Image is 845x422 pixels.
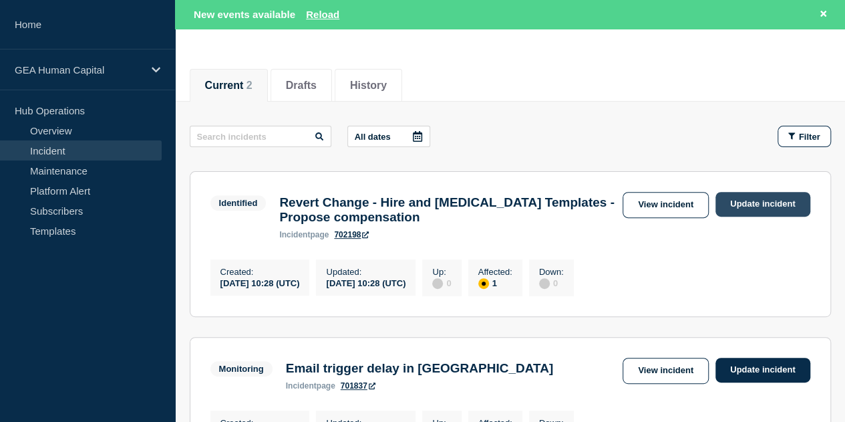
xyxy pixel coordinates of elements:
[432,277,451,289] div: 0
[350,80,387,92] button: History
[623,358,709,384] a: View incident
[478,277,512,289] div: 1
[623,192,709,218] a: View incident
[432,267,451,277] p: Up :
[326,277,405,288] div: [DATE] 10:28 (UTC)
[715,358,810,383] a: Update incident
[778,126,831,147] button: Filter
[539,278,550,289] div: disabled
[279,230,310,239] span: incident
[341,381,375,391] a: 701837
[279,230,329,239] p: page
[220,267,300,277] p: Created :
[15,64,143,76] p: GEA Human Capital
[286,381,335,391] p: page
[539,277,564,289] div: 0
[190,126,331,147] input: Search incidents
[246,80,252,91] span: 2
[286,361,553,376] h3: Email trigger delay in [GEOGRAPHIC_DATA]
[539,267,564,277] p: Down :
[326,267,405,277] p: Updated :
[355,132,391,142] p: All dates
[210,361,273,377] span: Monitoring
[432,278,443,289] div: disabled
[194,9,295,20] span: New events available
[279,195,616,225] h3: Revert Change - Hire and [MEDICAL_DATA] Templates - Propose compensation
[210,195,267,211] span: Identified
[715,192,810,217] a: Update incident
[286,381,317,391] span: incident
[286,80,317,92] button: Drafts
[799,132,820,142] span: Filter
[347,126,430,147] button: All dates
[478,267,512,277] p: Affected :
[334,230,369,239] a: 702198
[478,278,489,289] div: affected
[306,9,339,20] button: Reload
[220,277,300,288] div: [DATE] 10:28 (UTC)
[205,80,252,92] button: Current 2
